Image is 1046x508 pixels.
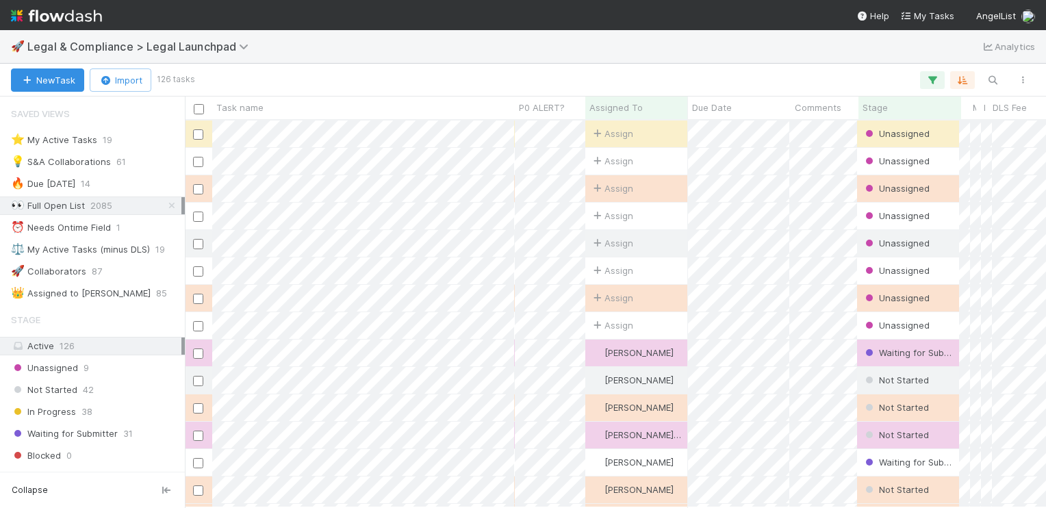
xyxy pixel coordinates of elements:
span: Unassigned [11,359,78,377]
input: Toggle Row Selected [193,458,203,468]
div: Needs Ontime Field [11,219,111,236]
div: Unassigned [863,154,930,168]
span: Waiting for Submitter [11,425,118,442]
small: 126 tasks [157,73,195,86]
input: Toggle Row Selected [193,212,203,222]
button: Import [90,68,151,92]
div: My Active Tasks (minus DLS) [11,241,150,258]
span: Unassigned [863,320,930,331]
span: Assign [591,318,633,332]
img: avatar_9b18377c-2ab8-4698-9af2-31fe0779603e.png [591,374,602,385]
input: Toggle Row Selected [193,294,203,304]
span: 61 [116,153,126,170]
input: Toggle Row Selected [193,129,203,140]
span: Legal & Compliance > Legal Launchpad [27,40,255,53]
span: AngelList [976,10,1016,21]
span: 💡 [11,155,25,167]
span: Not Started [863,429,929,440]
input: Toggle Row Selected [193,485,203,496]
input: Toggle Row Selected [193,348,203,359]
div: Assign [591,181,633,195]
div: Not Started [863,483,929,496]
span: ⭐ [11,134,25,145]
span: Legal Debt [11,469,74,486]
span: Matter Type [973,101,976,114]
span: Unassigned [863,238,930,249]
div: Due [DATE] [11,175,75,192]
span: DLS Fee [993,101,1027,114]
img: avatar_0b1dbcb8-f701-47e0-85bc-d79ccc0efe6c.png [591,347,602,358]
span: Unassigned [863,155,930,166]
div: Collaborators [11,263,86,280]
div: Not Started [863,401,929,414]
span: ⚖️ [11,243,25,255]
span: 85 [156,285,167,302]
div: Not Started [863,373,929,387]
span: Task name [216,101,264,114]
div: [PERSON_NAME] [591,401,674,414]
img: avatar_cd087ddc-540b-4a45-9726-71183506ed6a.png [591,484,602,495]
div: S&A Collaborations [11,153,111,170]
input: Toggle Row Selected [193,431,203,441]
span: Unassigned [863,265,930,276]
div: Unassigned [863,264,930,277]
div: Assign [591,264,633,277]
span: Waiting for Submitter [863,457,969,468]
div: Help [856,9,889,23]
span: 19 [155,241,165,258]
img: logo-inverted-e16ddd16eac7371096b0.svg [11,4,102,27]
span: [PERSON_NAME] [604,374,674,385]
span: 👀 [11,199,25,211]
img: avatar_0b1dbcb8-f701-47e0-85bc-d79ccc0efe6c.png [1021,10,1035,23]
span: 👑 [11,287,25,299]
input: Toggle Row Selected [193,321,203,331]
a: My Tasks [900,9,954,23]
div: Waiting for Submitter [863,346,953,359]
span: Assign [591,154,633,168]
div: Assigned to [PERSON_NAME] [11,285,151,302]
span: Unassigned [863,183,930,194]
span: Not Started [863,374,929,385]
div: Unassigned [863,127,930,140]
span: Stage [11,306,40,333]
span: Due Date [692,101,732,114]
span: Blocked [11,447,61,464]
span: ⏰ [11,221,25,233]
span: 🚀 [11,265,25,277]
span: 1 [116,219,120,236]
span: 42 [83,381,94,398]
div: [PERSON_NAME] [591,346,674,359]
a: Analytics [981,38,1035,55]
span: Assign [591,291,633,305]
span: 87 [92,263,102,280]
span: Waiting for Submitter [863,347,969,358]
div: Assign [591,236,633,250]
span: 31 [123,425,133,442]
div: Waiting for Submitter [863,455,953,469]
span: [PERSON_NAME] [604,402,674,413]
img: avatar_b5be9b1b-4537-4870-b8e7-50cc2287641b.png [591,457,602,468]
img: avatar_4038989c-07b2-403a-8eae-aaaab2974011.png [591,429,602,440]
span: In Progress [11,403,76,420]
div: [PERSON_NAME] Bridge [591,428,681,442]
span: 9 [84,359,89,377]
div: Unassigned [863,209,930,223]
span: Unassigned [863,128,930,139]
span: [PERSON_NAME] [604,347,674,358]
span: Not Started [863,484,929,495]
div: My Active Tasks [11,131,97,149]
span: Legal Services Category [984,101,985,114]
span: Assigned To [589,101,643,114]
span: 🔥 [11,177,25,189]
span: Saved Views [11,100,70,127]
input: Toggle All Rows Selected [194,104,204,114]
span: Assign [591,209,633,223]
div: [PERSON_NAME] [591,483,674,496]
span: Not Started [863,402,929,413]
span: Collapse [12,484,48,496]
input: Toggle Row Selected [193,184,203,194]
span: My Tasks [900,10,954,21]
span: [PERSON_NAME] [604,484,674,495]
